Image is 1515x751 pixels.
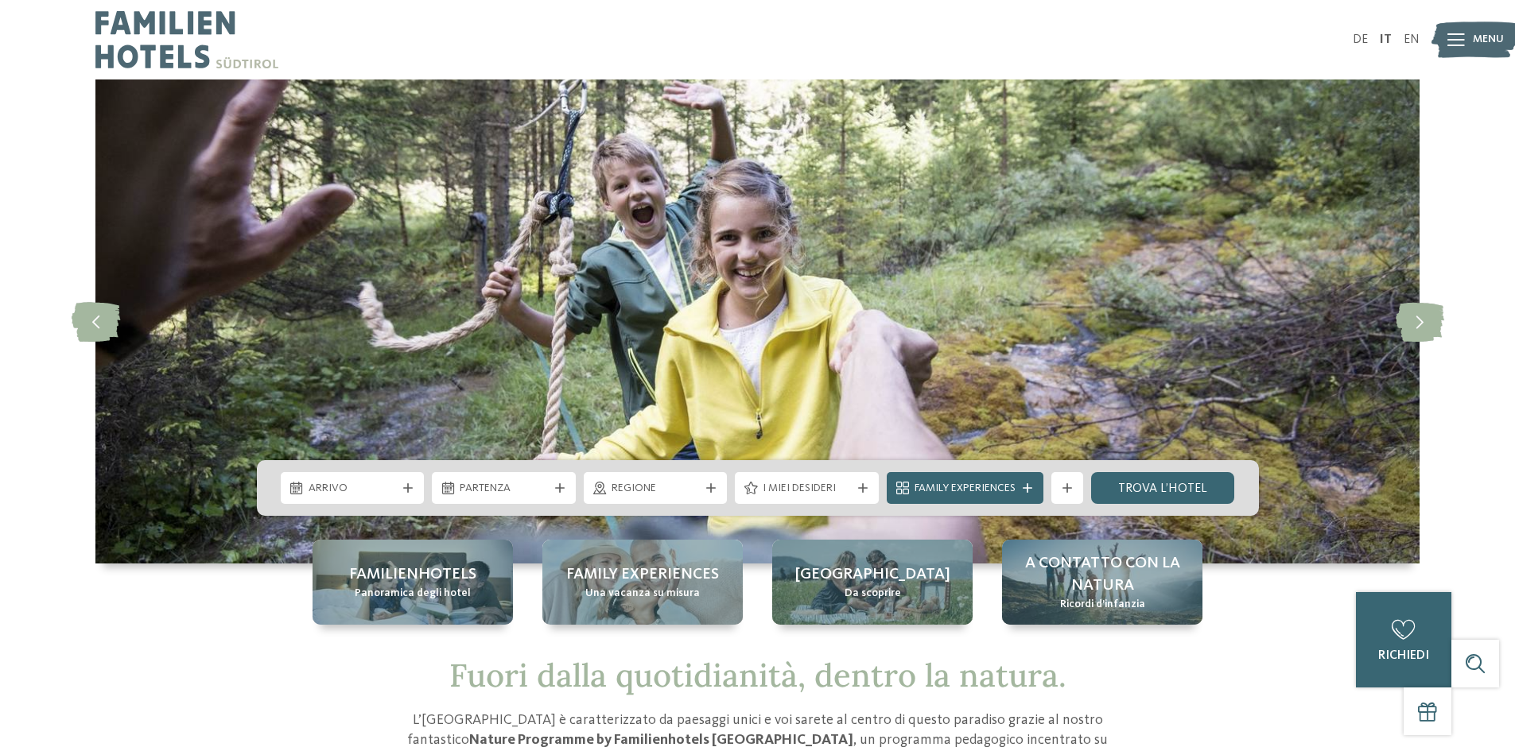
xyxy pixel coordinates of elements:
[355,586,471,602] span: Panoramica degli hotel
[349,563,476,586] span: Familienhotels
[1018,552,1187,597] span: A contatto con la natura
[1353,33,1368,46] a: DE
[1380,33,1392,46] a: IT
[1091,472,1235,504] a: trova l’hotel
[845,586,901,602] span: Da scoprire
[1404,33,1420,46] a: EN
[1356,592,1451,687] a: richiedi
[309,481,397,497] span: Arrivo
[542,540,743,625] a: Il nostro hotel con animazione per bambini Family experiences Una vacanza su misura
[1378,649,1429,662] span: richiedi
[469,733,853,747] strong: Nature Programme by Familienhotels [GEOGRAPHIC_DATA]
[585,586,700,602] span: Una vacanza su misura
[1060,597,1145,613] span: Ricordi d’infanzia
[95,79,1420,563] img: Il nostro hotel con animazione per bambini
[566,563,719,586] span: Family experiences
[1002,540,1202,625] a: Il nostro hotel con animazione per bambini A contatto con la natura Ricordi d’infanzia
[772,540,973,625] a: Il nostro hotel con animazione per bambini [GEOGRAPHIC_DATA] Da scoprire
[795,563,950,586] span: [GEOGRAPHIC_DATA]
[449,655,1066,695] span: Fuori dalla quotidianità, dentro la natura.
[612,481,700,497] span: Regione
[1473,32,1504,48] span: Menu
[763,481,851,497] span: I miei desideri
[313,540,513,625] a: Il nostro hotel con animazione per bambini Familienhotels Panoramica degli hotel
[915,481,1016,497] span: Family Experiences
[460,481,548,497] span: Partenza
